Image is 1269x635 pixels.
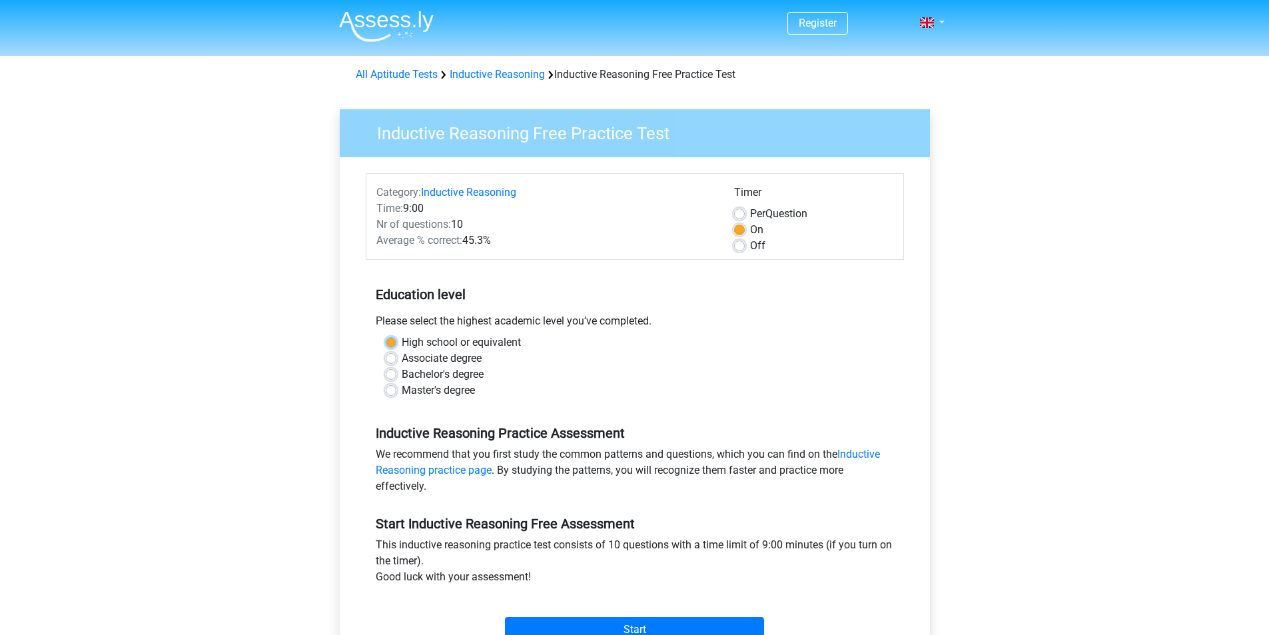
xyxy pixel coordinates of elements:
a: All Aptitude Tests [356,68,438,81]
a: Inductive Reasoning [450,68,545,81]
a: Register [799,17,837,29]
label: High school or equivalent [402,334,521,350]
div: 10 [366,217,724,233]
div: 9:00 [366,201,724,217]
label: On [750,222,763,238]
div: 45.3% [366,233,724,249]
div: Please select the highest academic level you’ve completed. [366,313,904,334]
label: Off [750,238,765,254]
span: Average % correct: [376,234,462,247]
label: Question [750,206,807,222]
h3: Inductive Reasoning Free Practice Test [361,118,920,144]
span: Time: [376,202,403,215]
span: Per [750,207,765,220]
span: Nr of questions: [376,218,451,231]
span: Category: [376,186,421,199]
div: Timer [734,185,893,206]
img: Assessly [339,11,434,42]
div: Inductive Reasoning Free Practice Test [350,67,919,83]
label: Bachelor's degree [402,366,484,382]
h5: Education level [376,281,894,308]
div: We recommend that you first study the common patterns and questions, which you can find on the . ... [366,446,904,500]
div: This inductive reasoning practice test consists of 10 questions with a time limit of 9:00 minutes... [366,537,904,590]
label: Master's degree [402,382,475,398]
h5: Start Inductive Reasoning Free Assessment [376,516,894,532]
h5: Inductive Reasoning Practice Assessment [376,425,894,441]
label: Associate degree [402,350,482,366]
a: Inductive Reasoning [421,186,516,199]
